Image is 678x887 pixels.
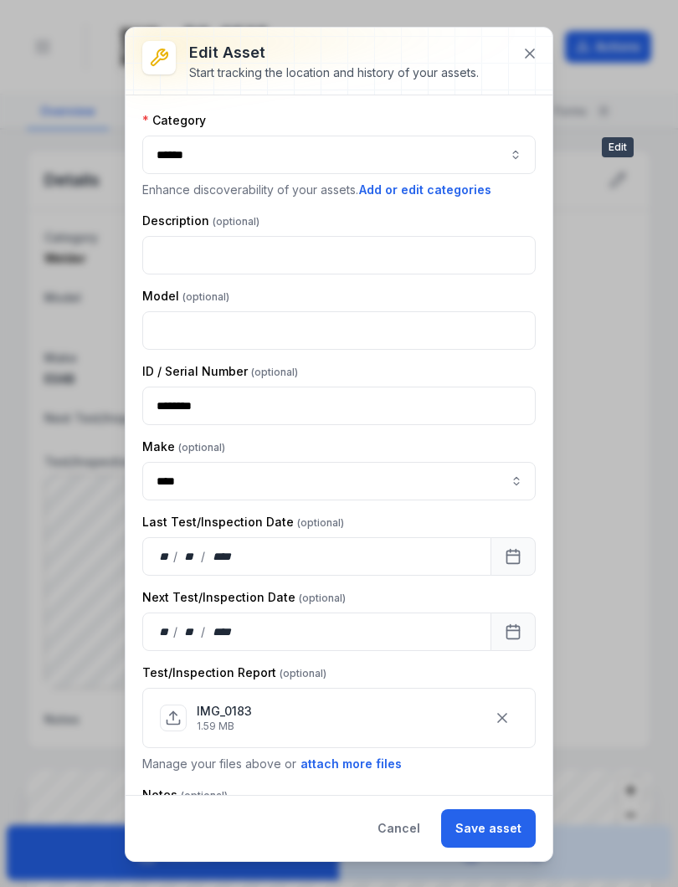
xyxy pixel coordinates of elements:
p: Manage your files above or [142,755,536,773]
div: / [201,548,207,565]
label: Description [142,213,259,229]
div: / [173,548,179,565]
h3: Edit asset [189,41,479,64]
div: year, [207,623,238,640]
button: attach more files [300,755,403,773]
button: Calendar [491,537,536,576]
div: month, [179,623,202,640]
label: Next Test/Inspection Date [142,589,346,606]
div: month, [179,548,202,565]
span: Edit [602,137,634,157]
div: day, [157,548,173,565]
p: 1.59 MB [197,720,252,733]
label: Last Test/Inspection Date [142,514,344,531]
div: / [201,623,207,640]
div: / [173,623,179,640]
button: Add or edit categories [358,181,492,199]
label: Make [142,438,225,455]
button: Calendar [491,613,536,651]
div: day, [157,623,173,640]
label: Model [142,288,229,305]
input: asset-edit:cf[ca1b6296-9635-4ae3-ae60-00faad6de89d]-label [142,462,536,500]
label: Notes [142,787,228,803]
div: Start tracking the location and history of your assets. [189,64,479,81]
div: year, [207,548,238,565]
p: IMG_0183 [197,703,252,720]
label: Test/Inspection Report [142,664,326,681]
button: Save asset [441,809,536,848]
button: Cancel [363,809,434,848]
label: ID / Serial Number [142,363,298,380]
p: Enhance discoverability of your assets. [142,181,536,199]
label: Category [142,112,206,129]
